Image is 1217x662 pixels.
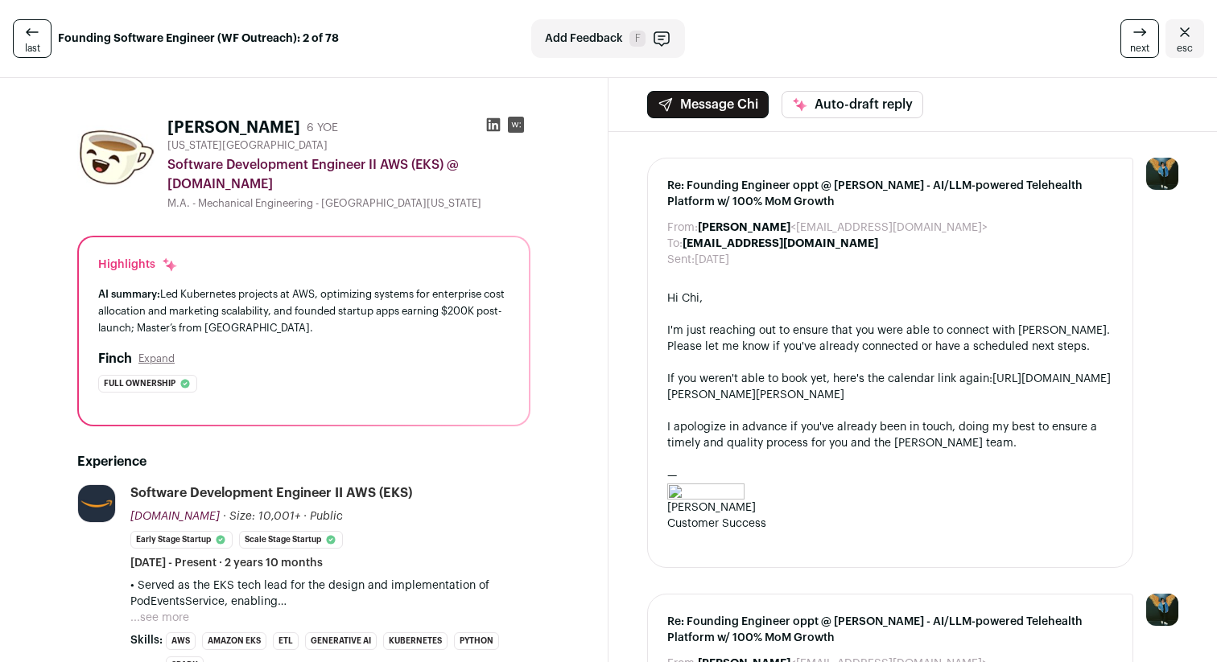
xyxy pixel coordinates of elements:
div: Customer Success [667,516,1113,532]
span: [DATE] - Present · 2 years 10 months [130,555,323,571]
div: M.A. - Mechanical Engineering - [GEOGRAPHIC_DATA][US_STATE] [167,197,530,210]
span: [US_STATE][GEOGRAPHIC_DATA] [167,139,328,152]
li: Early Stage Startup [130,531,233,549]
span: Add Feedback [545,31,623,47]
span: AI summary: [98,289,160,299]
div: 6 YOE [307,120,338,136]
dt: From: [667,220,698,236]
div: — [667,467,1113,483]
div: Software Development Engineer II AWS (EKS) @ [DOMAIN_NAME] [167,155,530,194]
p: • Served as the EKS tech lead for the design and implementation of PodEventsService, enabling fin... [130,578,530,610]
li: Kubernetes [383,632,448,650]
span: next [1130,42,1149,55]
dt: Sent: [667,252,695,268]
li: ETL [273,632,299,650]
button: Auto-draft reply [782,91,923,118]
span: Public [310,511,343,522]
li: AWS [166,632,196,650]
div: Software Development Engineer II AWS (EKS) [130,484,412,502]
span: F [629,31,646,47]
dd: <[EMAIL_ADDRESS][DOMAIN_NAME]> [698,220,988,236]
span: [DOMAIN_NAME] [130,511,220,522]
div: [PERSON_NAME] [667,500,1113,516]
dd: [DATE] [695,252,729,268]
li: Generative AI [305,632,377,650]
h1: [PERSON_NAME] [167,117,300,139]
img: 12031951-medium_jpg [1146,158,1178,190]
h2: Experience [77,452,530,471]
button: Expand [138,352,175,365]
div: If you weren't able to book yet, here's the calendar link again: [667,371,1113,403]
dt: To: [667,236,683,252]
b: [PERSON_NAME] [698,222,790,233]
div: Hi Chi, [667,290,1113,306]
span: · Size: 10,001+ [223,511,300,522]
b: [EMAIL_ADDRESS][DOMAIN_NAME] [683,238,878,249]
img: bc9f3e6da350089e9b9ab859147748cd6dd8ebdd11c8b573248b50f2391a63a6.jpg [77,117,155,194]
span: Re: Founding Engineer oppt @ [PERSON_NAME] - AI/LLM-powered Telehealth Platform w/ 100% MoM Growth [667,614,1113,646]
img: 12031951-medium_jpg [1146,594,1178,626]
button: ...see more [130,610,189,626]
div: Led Kubernetes projects at AWS, optimizing systems for enterprise cost allocation and marketing s... [98,286,509,336]
span: Skills: [130,632,163,648]
li: Amazon EKS [202,632,266,650]
a: last [13,19,52,58]
div: Highlights [98,257,178,273]
button: Message Chi [647,91,769,118]
a: Close [1165,19,1204,58]
span: Re: Founding Engineer oppt @ [PERSON_NAME] - AI/LLM-powered Telehealth Platform w/ 100% MoM Growth [667,178,1113,210]
img: e36df5e125c6fb2c61edd5a0d3955424ed50ce57e60c515fc8d516ef803e31c7.jpg [78,485,115,522]
a: next [1120,19,1159,58]
div: I apologize in advance if you've already been in touch, doing my best to ensure a timely and qual... [667,419,1113,451]
span: Full ownership [104,376,175,392]
button: Add Feedback F [531,19,685,58]
span: · [303,508,307,524]
img: AD_4nXfN_Wdbo-9dN62kpSIH8EszFLdSX9Ee2SmTdSe9uclOz2fvlvqi_K2NFv-j8qjgcrqPyhWTkoaG637ThTiP2dTyvP11O... [667,483,745,500]
div: I'm just reaching out to ensure that you were able to connect with [PERSON_NAME]. Please let me k... [667,323,1113,355]
span: last [25,42,40,55]
li: Python [454,632,499,650]
h2: Finch [98,349,132,368]
strong: Founding Software Engineer (WF Outreach): 2 of 78 [58,31,339,47]
span: esc [1177,42,1193,55]
li: Scale Stage Startup [239,531,343,549]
